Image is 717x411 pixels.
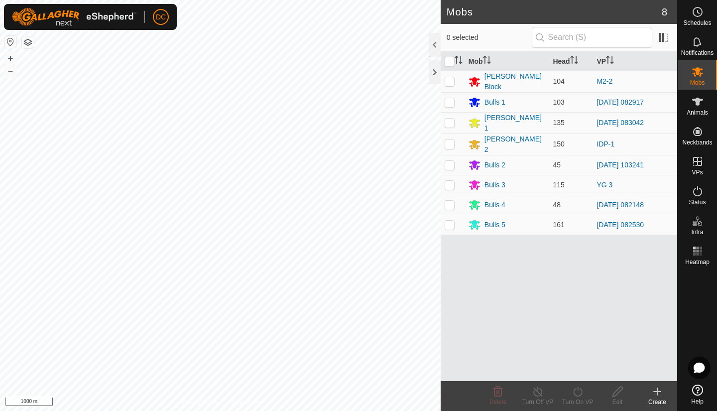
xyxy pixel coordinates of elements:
a: Contact Us [230,398,259,407]
a: IDP-1 [597,140,614,148]
span: Heatmap [685,259,710,265]
button: Reset Map [4,36,16,48]
span: 135 [553,119,564,127]
span: Help [691,399,704,405]
span: Schedules [683,20,711,26]
span: 48 [553,201,561,209]
button: + [4,52,16,64]
span: Neckbands [682,139,712,145]
p-sorticon: Activate to sort [570,57,578,65]
span: 103 [553,98,564,106]
a: [DATE] 083042 [597,119,644,127]
span: 45 [553,161,561,169]
div: [PERSON_NAME] Block [484,71,545,92]
a: Help [678,381,717,409]
th: Head [549,52,593,71]
span: 115 [553,181,564,189]
a: [DATE] 103241 [597,161,644,169]
img: Gallagher Logo [12,8,136,26]
span: 8 [662,4,667,19]
span: DC [156,12,166,22]
span: Delete [489,399,507,406]
span: 150 [553,140,564,148]
div: Bulls 3 [484,180,505,190]
th: Mob [465,52,549,71]
div: Bulls 2 [484,160,505,170]
span: 104 [553,77,564,85]
a: M2-2 [597,77,612,85]
a: YG 3 [597,181,612,189]
span: Notifications [681,50,714,56]
h2: Mobs [447,6,662,18]
span: 161 [553,221,564,229]
div: [PERSON_NAME] 1 [484,113,545,134]
div: Create [637,398,677,407]
div: Turn Off VP [518,398,558,407]
a: Privacy Policy [181,398,218,407]
a: [DATE] 082917 [597,98,644,106]
div: Edit [597,398,637,407]
div: Bulls 1 [484,97,505,108]
div: Bulls 5 [484,220,505,230]
p-sorticon: Activate to sort [606,57,614,65]
p-sorticon: Activate to sort [483,57,491,65]
a: [DATE] 082530 [597,221,644,229]
div: [PERSON_NAME] 2 [484,134,545,155]
p-sorticon: Activate to sort [455,57,463,65]
a: [DATE] 082148 [597,201,644,209]
span: Animals [687,110,708,116]
button: Map Layers [22,36,34,48]
span: Infra [691,229,703,235]
th: VP [593,52,677,71]
span: VPs [692,169,703,175]
span: 0 selected [447,32,532,43]
span: Mobs [690,80,705,86]
div: Bulls 4 [484,200,505,210]
span: Status [689,199,706,205]
input: Search (S) [532,27,652,48]
button: – [4,65,16,77]
div: Turn On VP [558,398,597,407]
